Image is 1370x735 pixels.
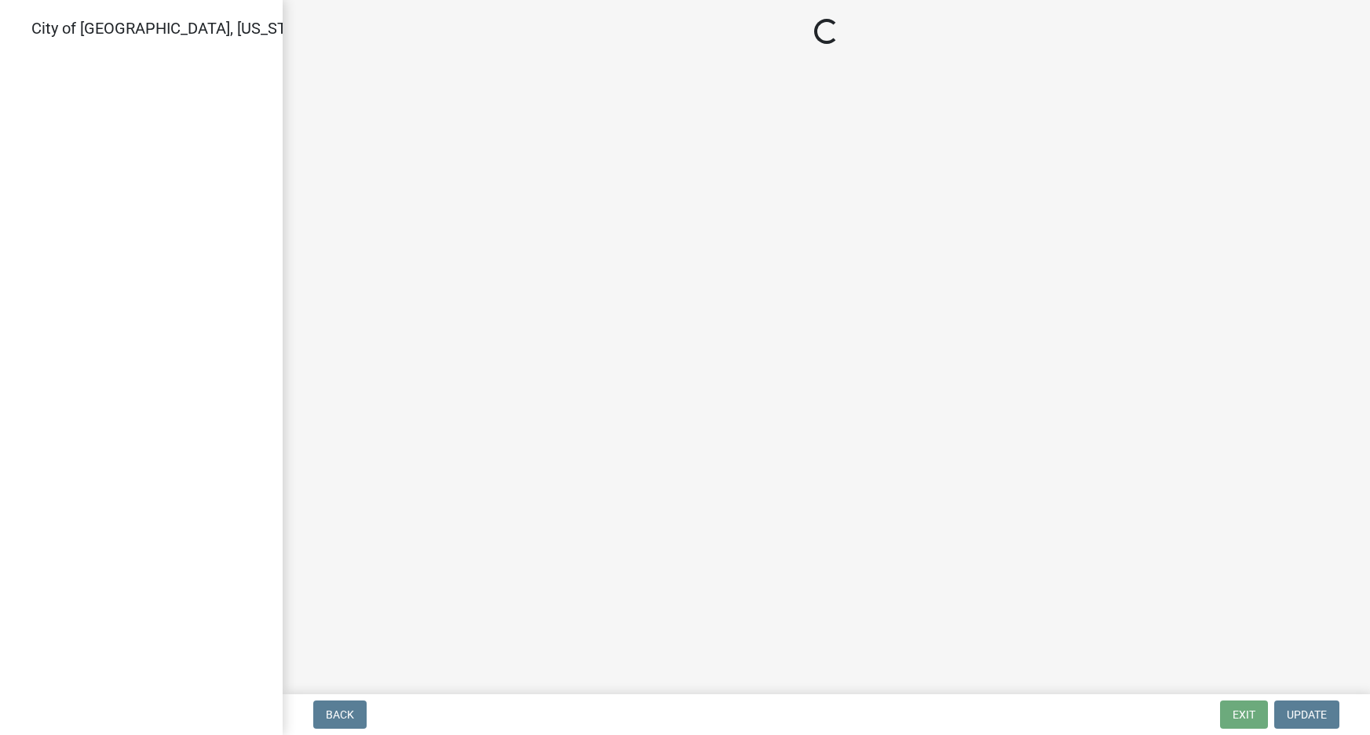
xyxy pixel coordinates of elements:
[31,19,317,38] span: City of [GEOGRAPHIC_DATA], [US_STATE]
[1287,708,1327,721] span: Update
[1274,700,1339,729] button: Update
[326,708,354,721] span: Back
[1220,700,1268,729] button: Exit
[313,700,367,729] button: Back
